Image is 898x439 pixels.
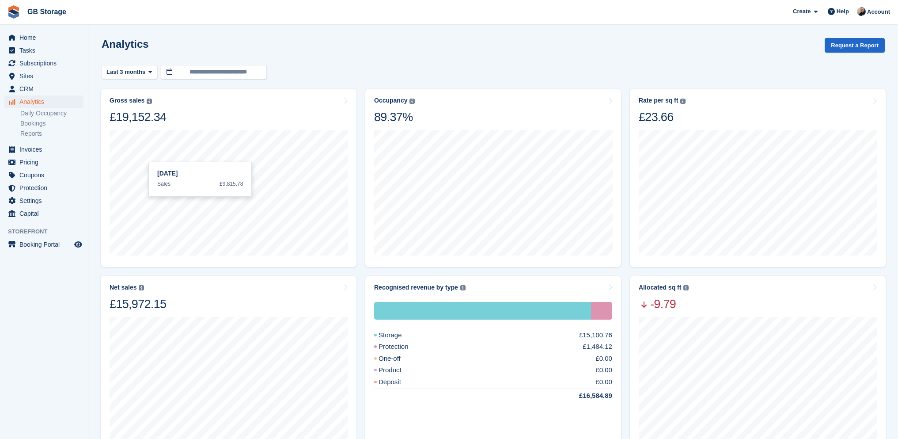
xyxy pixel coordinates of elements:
div: Gross sales [110,97,144,104]
a: menu [4,207,83,220]
a: Preview store [73,239,83,250]
a: Daily Occupancy [20,109,83,118]
span: Capital [19,207,72,220]
div: £0.00 [595,365,612,375]
img: icon-info-grey-7440780725fd019a000dd9b08b2336e03edf1995a4989e88bcd33f0948082b44.svg [460,285,466,290]
h2: Analytics [102,38,149,50]
a: menu [4,31,83,44]
a: menu [4,169,83,181]
a: Bookings [20,119,83,128]
div: Protection [591,302,612,320]
span: Coupons [19,169,72,181]
a: GB Storage [24,4,70,19]
a: menu [4,156,83,168]
img: icon-info-grey-7440780725fd019a000dd9b08b2336e03edf1995a4989e88bcd33f0948082b44.svg [409,99,415,104]
div: £0.00 [595,354,612,364]
span: Storefront [8,227,88,236]
span: Pricing [19,156,72,168]
a: menu [4,195,83,207]
span: Last 3 months [106,68,145,76]
img: icon-info-grey-7440780725fd019a000dd9b08b2336e03edf1995a4989e88bcd33f0948082b44.svg [680,99,686,104]
div: Protection [374,342,430,352]
span: Home [19,31,72,44]
a: Reports [20,130,83,138]
div: Allocated sq ft [639,284,681,291]
span: Account [867,8,890,16]
span: Settings [19,195,72,207]
a: menu [4,83,83,95]
span: Subscriptions [19,57,72,69]
div: One-off [374,354,422,364]
a: menu [4,95,83,108]
div: £16,584.89 [558,391,612,401]
div: Recognised revenue by type [374,284,458,291]
img: icon-info-grey-7440780725fd019a000dd9b08b2336e03edf1995a4989e88bcd33f0948082b44.svg [683,285,689,290]
div: £15,972.15 [110,297,166,312]
span: -9.79 [639,297,689,312]
div: Product [374,365,423,375]
a: menu [4,70,83,82]
span: Tasks [19,44,72,57]
div: Net sales [110,284,136,291]
div: 89.37% [374,110,415,125]
div: £19,152.34 [110,110,166,125]
a: menu [4,182,83,194]
a: menu [4,57,83,69]
img: icon-info-grey-7440780725fd019a000dd9b08b2336e03edf1995a4989e88bcd33f0948082b44.svg [139,285,144,290]
span: Invoices [19,143,72,156]
span: Sites [19,70,72,82]
span: Booking Portal [19,238,72,251]
span: Create [793,7,811,16]
span: Analytics [19,95,72,108]
div: Rate per sq ft [639,97,678,104]
div: Storage [374,302,591,320]
a: menu [4,238,83,251]
div: Occupancy [374,97,407,104]
a: menu [4,143,83,156]
div: Storage [374,330,423,340]
div: £0.00 [595,377,612,387]
button: Last 3 months [102,65,157,80]
button: Request a Report [825,38,885,53]
img: stora-icon-8386f47178a22dfd0bd8f6a31ec36ba5ce8667c1dd55bd0f319d3a0aa187defe.svg [7,5,20,19]
span: Help [837,7,849,16]
img: icon-info-grey-7440780725fd019a000dd9b08b2336e03edf1995a4989e88bcd33f0948082b44.svg [147,99,152,104]
div: £15,100.76 [579,330,612,340]
div: Deposit [374,377,422,387]
a: menu [4,44,83,57]
img: Karl Walker [857,7,866,16]
div: £23.66 [639,110,686,125]
span: Protection [19,182,72,194]
span: CRM [19,83,72,95]
div: £1,484.12 [583,342,612,352]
